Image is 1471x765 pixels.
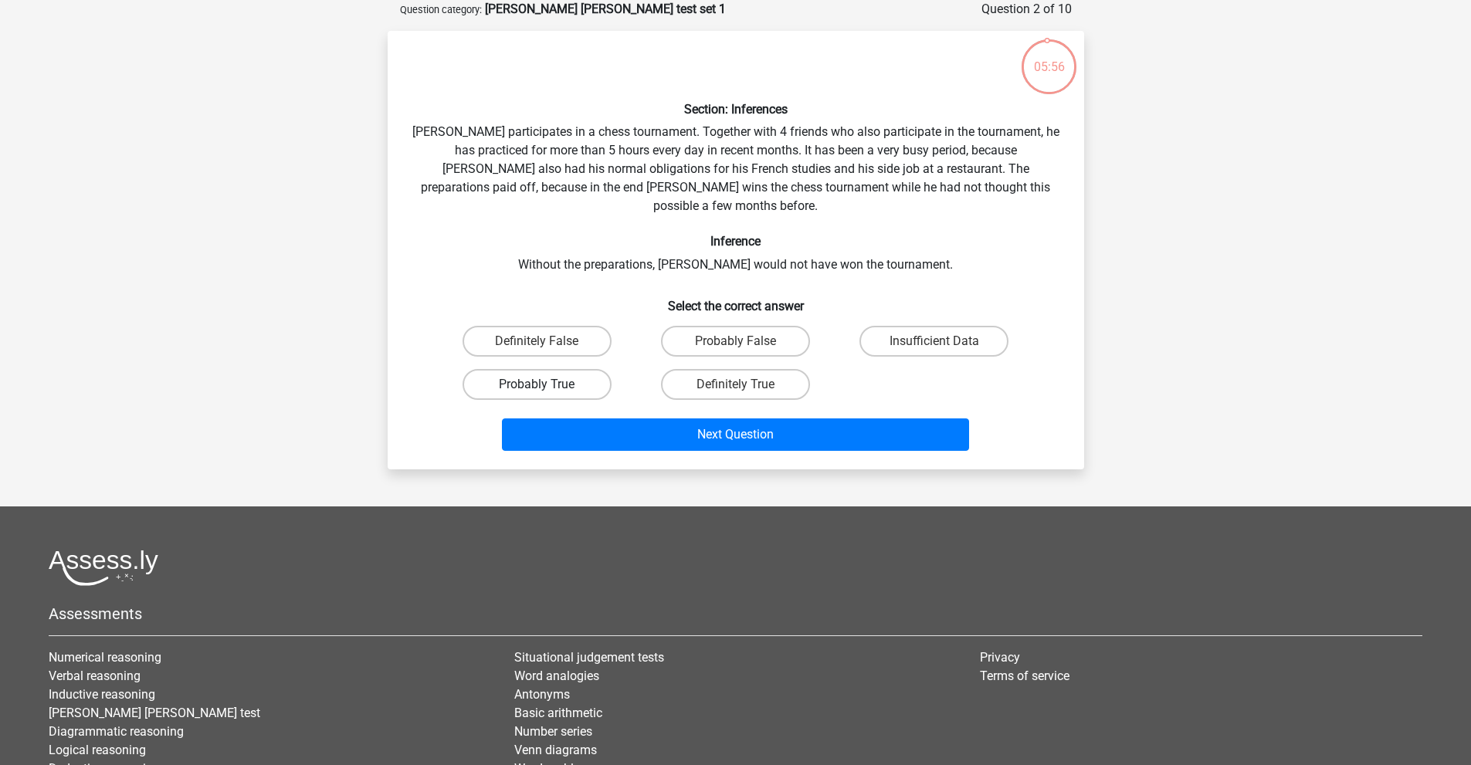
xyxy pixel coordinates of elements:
a: Logical reasoning [49,743,146,757]
label: Definitely True [661,369,810,400]
div: [PERSON_NAME] participates in a chess tournament. Together with 4 friends who also participate in... [394,43,1078,457]
a: Privacy [980,650,1020,665]
strong: [PERSON_NAME] [PERSON_NAME] test set 1 [485,2,726,16]
small: Question category: [400,4,482,15]
h5: Assessments [49,604,1422,623]
a: Antonyms [514,687,570,702]
a: Number series [514,724,592,739]
a: Inductive reasoning [49,687,155,702]
a: Diagrammatic reasoning [49,724,184,739]
img: Assessly logo [49,550,158,586]
h6: Section: Inferences [412,102,1059,117]
a: Venn diagrams [514,743,597,757]
a: Verbal reasoning [49,669,141,683]
label: Insufficient Data [859,326,1008,357]
label: Probably True [463,369,612,400]
button: Next Question [502,418,969,451]
a: Situational judgement tests [514,650,664,665]
a: Numerical reasoning [49,650,161,665]
label: Probably False [661,326,810,357]
h6: Inference [412,234,1059,249]
a: Terms of service [980,669,1069,683]
h6: Select the correct answer [412,286,1059,313]
a: [PERSON_NAME] [PERSON_NAME] test [49,706,260,720]
a: Basic arithmetic [514,706,602,720]
div: 05:56 [1020,38,1078,76]
label: Definitely False [463,326,612,357]
a: Word analogies [514,669,599,683]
